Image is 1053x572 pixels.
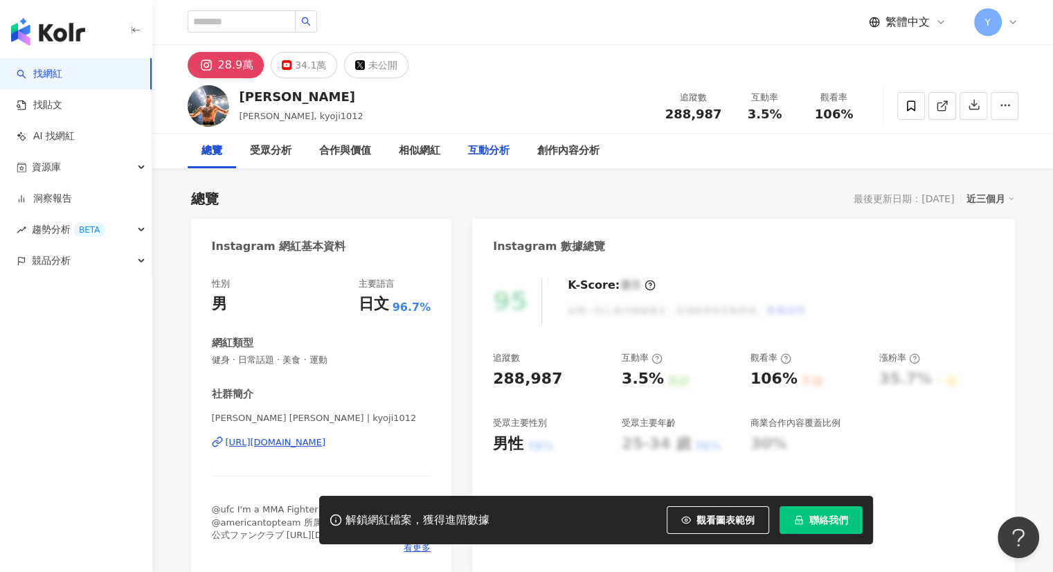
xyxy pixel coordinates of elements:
[32,214,105,245] span: 趨勢分析
[11,18,85,46] img: logo
[191,189,219,208] div: 總覽
[794,515,804,525] span: lock
[250,143,291,159] div: 受眾分析
[17,192,72,206] a: 洞察報告
[537,143,600,159] div: 創作內容分析
[212,387,253,402] div: 社群簡介
[739,91,791,105] div: 互動率
[212,336,253,350] div: 網紅類型
[984,15,991,30] span: Y
[667,506,769,534] button: 觀看圖表範例
[319,143,371,159] div: 合作與價值
[815,107,854,121] span: 106%
[568,278,656,293] div: K-Score :
[17,225,26,235] span: rise
[17,67,62,81] a: search找網紅
[665,91,722,105] div: 追蹤數
[748,107,782,121] span: 3.5%
[493,368,562,390] div: 288,987
[218,55,254,75] div: 28.9萬
[212,294,227,315] div: 男
[368,55,397,75] div: 未公開
[622,368,664,390] div: 3.5%
[493,434,523,455] div: 男性
[854,193,954,204] div: 最後更新日期：[DATE]
[240,111,363,121] span: [PERSON_NAME], kyoji1012
[622,352,663,364] div: 互動率
[808,91,861,105] div: 觀看率
[404,542,431,554] span: 看更多
[393,300,431,315] span: 96.7%
[17,98,62,112] a: 找貼文
[271,52,337,78] button: 34.1萬
[809,515,848,526] span: 聯絡我們
[226,436,326,449] div: [URL][DOMAIN_NAME]
[32,152,61,183] span: 資源庫
[212,436,431,449] a: [URL][DOMAIN_NAME]
[212,278,230,290] div: 性別
[359,278,395,290] div: 主要語言
[188,85,229,127] img: KOL Avatar
[879,352,920,364] div: 漲粉率
[493,352,520,364] div: 追蹤數
[750,368,798,390] div: 106%
[885,15,930,30] span: 繁體中文
[345,513,489,528] div: 解鎖網紅檔案，獲得進階數據
[188,52,264,78] button: 28.9萬
[212,239,346,254] div: Instagram 網紅基本資料
[468,143,510,159] div: 互動分析
[17,129,75,143] a: AI 找網紅
[493,239,605,254] div: Instagram 數據總覽
[750,352,791,364] div: 觀看率
[201,143,222,159] div: 總覽
[240,88,363,105] div: [PERSON_NAME]
[212,412,431,424] span: [PERSON_NAME] [PERSON_NAME] | kyoji1012
[696,515,755,526] span: 觀看圖表範例
[622,417,676,429] div: 受眾主要年齡
[32,245,71,276] span: 競品分析
[780,506,863,534] button: 聯絡我們
[73,223,105,237] div: BETA
[399,143,440,159] div: 相似網紅
[665,107,722,121] span: 288,987
[750,417,840,429] div: 商業合作內容覆蓋比例
[212,354,431,366] span: 健身 · 日常話題 · 美食 · 運動
[966,190,1015,208] div: 近三個月
[359,294,389,315] div: 日文
[344,52,408,78] button: 未公開
[295,55,326,75] div: 34.1萬
[493,417,547,429] div: 受眾主要性別
[301,17,311,26] span: search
